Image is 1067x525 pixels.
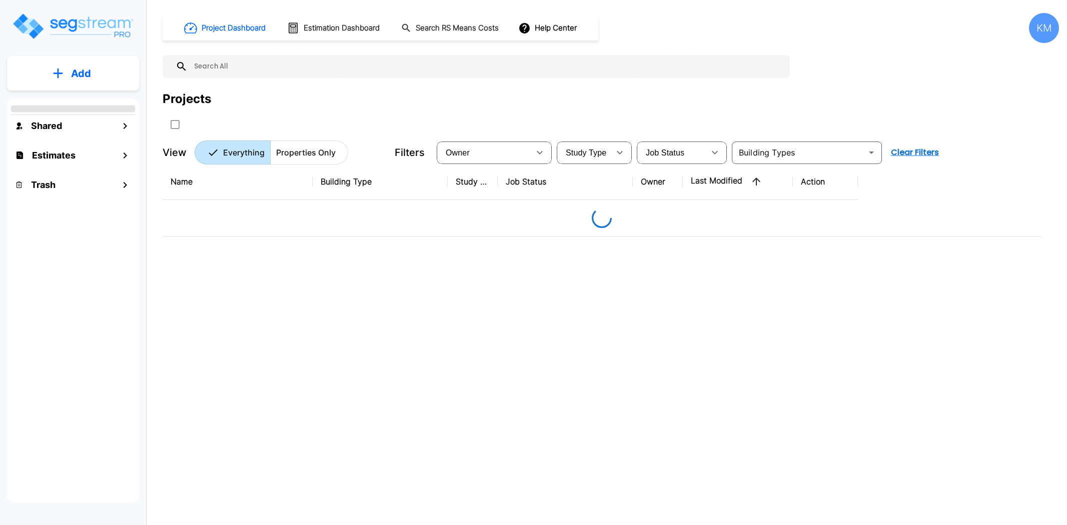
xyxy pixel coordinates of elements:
p: Add [71,66,91,81]
th: Job Status [498,163,633,200]
div: Select [639,138,705,166]
button: Estimation Dashboard [283,17,385,38]
input: Search All [188,55,785,78]
div: Select [439,138,530,166]
button: Add [7,59,139,88]
button: Search RS Means Costs [397,18,504,38]
p: Properties Only [276,146,336,158]
th: Building Type [313,163,448,200]
th: Name [163,163,313,200]
th: Study Type [448,163,498,200]
p: Everything [223,146,265,158]
th: Action [793,163,858,200]
span: Job Status [646,148,684,157]
button: Properties Only [270,140,348,164]
button: SelectAll [165,114,185,134]
th: Owner [633,163,683,200]
button: Help Center [516,18,581,37]
div: KM [1029,13,1059,43]
h1: Search RS Means Costs [416,22,499,34]
img: Logo [12,12,134,40]
h1: Shared [31,119,62,132]
div: Projects [163,90,211,108]
button: Clear Filters [887,142,943,162]
h1: Project Dashboard [202,22,266,34]
h1: Estimates [32,148,76,162]
button: Everything [195,140,271,164]
h1: Trash [31,178,56,191]
button: Open [864,145,878,159]
div: Select [559,138,610,166]
button: Project Dashboard [180,17,271,39]
div: Platform [195,140,348,164]
span: Study Type [566,148,606,157]
p: View [163,145,187,160]
th: Last Modified [683,163,793,200]
input: Building Types [735,145,862,159]
h1: Estimation Dashboard [304,22,380,34]
span: Owner [446,148,470,157]
p: Filters [395,145,425,160]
